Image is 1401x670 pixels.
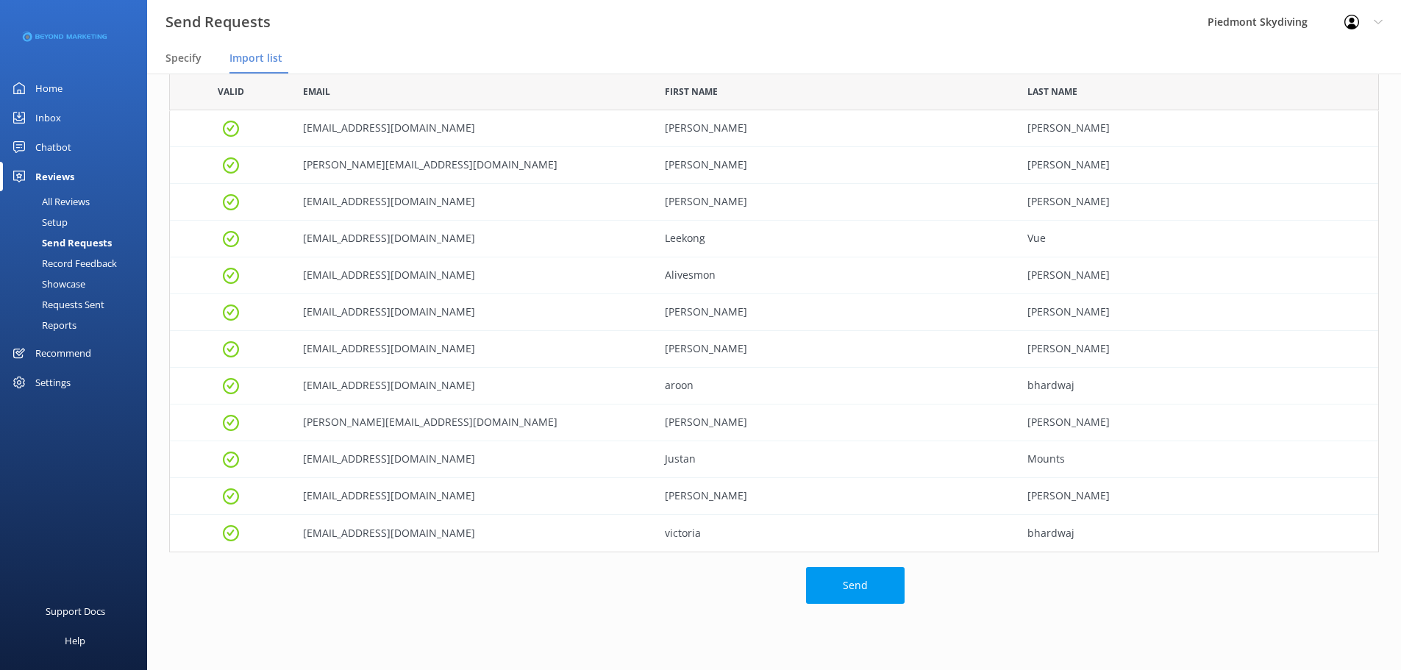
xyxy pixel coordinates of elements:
div: Yang [1016,257,1378,294]
div: khern1020@gmail.com [292,294,654,331]
div: Requests Sent [9,294,104,315]
span: Specify [165,51,202,65]
div: Honaker [1016,331,1378,368]
a: Send Requests [9,232,147,253]
span: Import list [229,51,282,65]
div: justan_mounts@yahoo.com [292,441,654,478]
div: tylerdavantmalphrus@gmail.com [292,478,654,515]
div: Setup [9,212,68,232]
a: All Reviews [9,191,147,212]
div: Alivesmon [654,257,1016,294]
div: aroon [654,368,1016,405]
div: Michael [654,110,1016,147]
div: Alivesmon93@msn.com [292,257,654,294]
div: bhardwaj [1016,515,1378,552]
div: Jessie [654,331,1016,368]
div: Showcase [9,274,85,294]
div: Christopher [654,405,1016,441]
a: Showcase [9,274,147,294]
div: Kevin [654,294,1016,331]
div: Tyler [654,478,1016,515]
div: Send Requests [9,232,112,253]
div: clarissamarie82@icloud.com [292,184,654,221]
div: Malphrus [1016,478,1378,515]
div: All Reviews [9,191,90,212]
div: Mounts [1016,441,1378,478]
div: Leekong [654,221,1016,257]
div: Clarissa [654,184,1016,221]
div: mefs62@gmail.com [292,110,654,147]
div: Farrell [1016,110,1378,147]
div: tcbhardwaj001@gmail.com [292,368,654,405]
div: StanleY [1016,147,1378,184]
div: Vue [1016,221,1378,257]
div: Maney [1016,405,1378,441]
div: christopher_maney@yahoo.com [292,405,654,441]
div: victoria [654,515,1016,552]
a: Reports [9,315,147,335]
div: Help [65,626,85,655]
div: Record Feedback [9,253,117,274]
div: Inbox [35,103,61,132]
div: vueleekong@gmail.com [292,221,654,257]
div: Chatbot [35,132,71,162]
div: Hernandez [1016,294,1378,331]
div: Recommend [35,338,91,368]
h3: Send Requests [165,10,271,34]
div: victoriabhardwaj1@gmail.com [292,515,654,552]
a: Requests Sent [9,294,147,315]
div: Justan [654,441,1016,478]
div: grid [169,110,1379,552]
div: Settings [35,368,71,397]
img: 3-1676954853.png [22,32,107,43]
div: Home [35,74,63,103]
div: lucymarie.js@gmail.com [292,147,654,184]
div: honakerj07@gmail.com [292,331,654,368]
div: Reports [9,315,76,335]
div: bhardwaj [1016,368,1378,405]
div: Support Docs [46,596,105,626]
div: Farr [1016,184,1378,221]
a: Record Feedback [9,253,147,274]
div: Reviews [35,162,74,191]
span: Last Name [1027,85,1077,99]
span: Valid [218,85,244,99]
div: Joshua [654,147,1016,184]
span: First Name [665,85,718,99]
a: Setup [9,212,147,232]
button: Send [806,567,905,604]
span: Email [303,85,330,99]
